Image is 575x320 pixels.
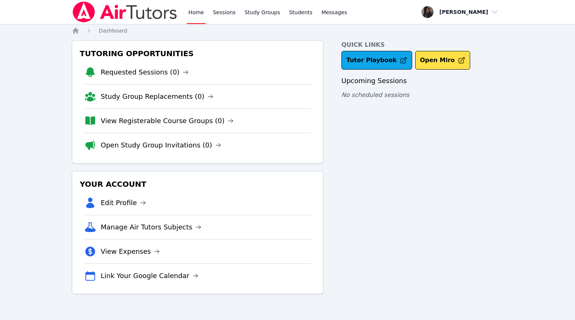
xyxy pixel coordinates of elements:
[101,271,198,281] a: Link Your Google Calendar
[101,67,189,77] a: Requested Sessions (0)
[72,1,178,22] img: Air Tutors
[101,91,213,102] a: Study Group Replacements (0)
[78,47,317,60] h3: Tutoring Opportunities
[101,246,160,257] a: View Expenses
[101,116,234,126] a: View Registerable Course Groups (0)
[99,27,127,34] a: Dashboard
[341,40,503,49] h4: Quick Links
[78,177,317,191] h3: Your Account
[341,76,503,86] h3: Upcoming Sessions
[415,51,470,70] button: Open Miro
[341,91,409,98] span: No scheduled sessions
[101,198,146,208] a: Edit Profile
[322,9,347,16] span: Messages
[101,140,221,150] a: Open Study Group Invitations (0)
[72,27,503,34] nav: Breadcrumb
[99,28,127,34] span: Dashboard
[101,222,201,232] a: Manage Air Tutors Subjects
[341,51,412,70] a: Tutor Playbook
